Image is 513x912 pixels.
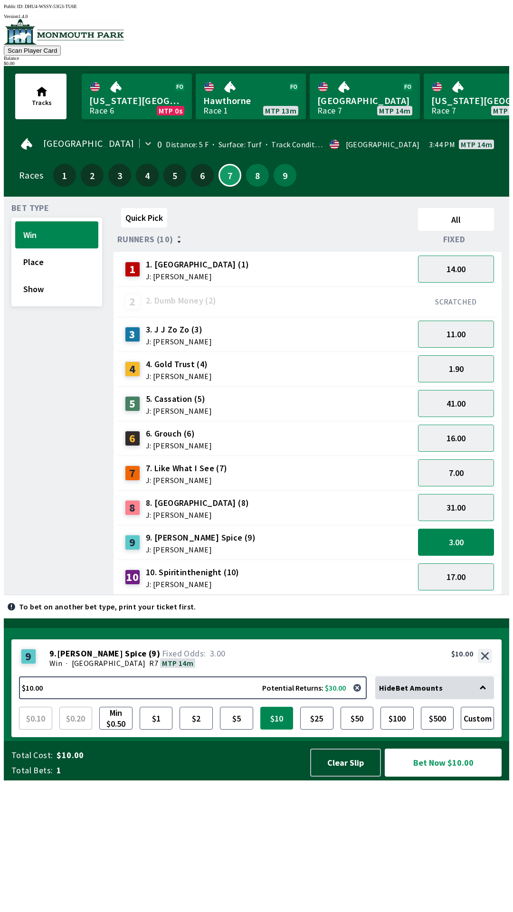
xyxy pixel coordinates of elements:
span: MTP 14m [461,141,492,148]
span: 3. J J Zo Zo (3) [146,323,212,336]
span: Fixed [443,236,465,243]
button: 4 [136,164,159,187]
span: 9. [PERSON_NAME] Spice (9) [146,532,256,544]
span: Custom [463,709,492,727]
span: Show [23,284,90,294]
span: 6. Grouch (6) [146,427,212,440]
button: Scan Player Card [4,46,61,56]
span: · [66,658,67,668]
span: 3:44 PM [429,141,455,148]
div: 9 [125,535,140,550]
span: [US_STATE][GEOGRAPHIC_DATA] [89,95,184,107]
span: [PERSON_NAME] Spice [57,649,147,658]
button: Clear Slip [310,749,381,777]
span: J: [PERSON_NAME] [146,273,249,280]
span: Clear Slip [319,757,372,768]
span: [GEOGRAPHIC_DATA] [72,658,146,668]
span: 14.00 [446,264,465,275]
span: Hawthorne [203,95,298,107]
button: 11.00 [418,321,494,348]
button: 16.00 [418,425,494,452]
span: Surface: Turf [209,140,262,149]
span: Track Condition: Firm [262,140,345,149]
button: Show [15,275,98,303]
span: 8. [GEOGRAPHIC_DATA] (8) [146,497,249,509]
div: Fixed [414,235,498,244]
span: J: [PERSON_NAME] [146,580,239,588]
span: J: [PERSON_NAME] [146,442,212,449]
button: Tracks [15,74,66,119]
div: 6 [125,431,140,446]
span: Total Bets: [11,765,53,776]
div: Races [19,171,43,179]
button: Min $0.50 [99,707,133,730]
span: 6 [193,172,211,179]
span: MTP 14m [379,107,410,114]
span: 3.00 [210,648,226,659]
div: 7 [125,465,140,481]
button: $25 [300,707,333,730]
div: Race 7 [431,107,456,114]
span: 4. Gold Trust (4) [146,358,212,370]
span: Total Cost: [11,750,53,761]
div: 4 [125,361,140,377]
span: 2 [83,172,101,179]
div: 10 [125,570,140,585]
button: 2 [81,164,104,187]
span: Runners (10) [117,236,173,243]
a: HawthorneRace 1MTP 13m [196,74,306,119]
button: 7.00 [418,459,494,486]
span: 16.00 [446,433,465,444]
span: Place [23,256,90,267]
span: Min $0.50 [102,709,130,727]
span: J: [PERSON_NAME] [146,546,256,553]
span: Hide Bet Amounts [379,683,443,693]
span: [GEOGRAPHIC_DATA] [43,140,134,147]
span: Bet Type [11,204,49,212]
button: Custom [461,707,494,730]
div: [GEOGRAPHIC_DATA] [346,141,420,148]
button: $500 [421,707,454,730]
span: J: [PERSON_NAME] [146,511,249,519]
div: $ 0.00 [4,61,509,66]
span: 4 [138,172,156,179]
span: $500 [423,709,452,727]
button: $10.00Potential Returns: $30.00 [19,676,367,699]
button: $2 [180,707,213,730]
span: 8 [248,172,266,179]
span: R7 [149,658,158,668]
button: All [418,208,494,231]
div: Balance [4,56,509,61]
span: $1 [142,709,171,727]
span: $10.00 [57,750,301,761]
div: Runners (10) [117,235,414,244]
span: 17.00 [446,571,465,582]
button: 41.00 [418,390,494,417]
div: Race 7 [317,107,342,114]
div: $10.00 [451,649,473,658]
span: $2 [182,709,210,727]
span: ( 9 ) [149,649,160,658]
span: Bet Now $10.00 [393,757,494,769]
span: Win [23,229,90,240]
button: Win [15,221,98,248]
span: MTP 13m [265,107,296,114]
span: J: [PERSON_NAME] [146,407,212,415]
button: 3.00 [418,529,494,556]
span: $5 [222,709,251,727]
div: 8 [125,500,140,515]
span: Quick Pick [125,212,163,223]
button: 14.00 [418,256,494,283]
p: To bet on another bet type, print your ticket first. [19,603,196,610]
div: SCRATCHED [418,297,494,306]
span: 3 [111,172,129,179]
div: Public ID: [4,4,509,9]
button: 17.00 [418,563,494,590]
button: $10 [260,707,294,730]
button: $100 [380,707,414,730]
span: 9 . [49,649,57,658]
a: [US_STATE][GEOGRAPHIC_DATA]Race 6MTP 0s [82,74,192,119]
img: venue logo [4,19,124,45]
span: $100 [383,709,411,727]
span: J: [PERSON_NAME] [146,476,228,484]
